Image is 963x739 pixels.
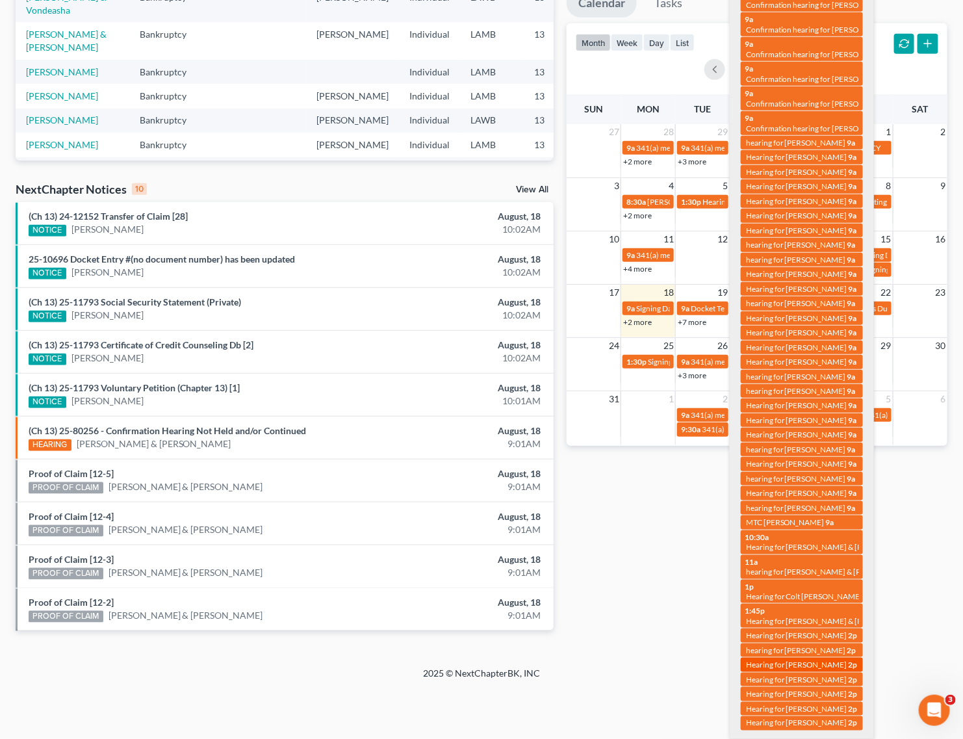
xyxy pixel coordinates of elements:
span: Hearing for [PERSON_NAME] [746,196,847,206]
div: PROOF OF CLAIM [29,482,103,494]
span: Hearing for [PERSON_NAME] [746,400,847,410]
div: August, 18 [379,424,541,437]
div: NOTICE [29,268,66,279]
span: 341(a) meeting for [PERSON_NAME] [636,250,762,260]
a: [PERSON_NAME] & [PERSON_NAME] [109,566,263,579]
span: 6 [940,391,947,407]
span: Mon [637,103,660,114]
span: Hearing for [PERSON_NAME] [746,718,847,728]
span: hearing for [PERSON_NAME] [746,503,846,513]
span: 9a [849,400,857,410]
span: hearing for [PERSON_NAME] [746,474,846,484]
span: Hearing for [PERSON_NAME] [746,357,847,367]
a: +2 more [623,157,652,166]
div: August, 18 [379,596,541,609]
div: 10:02AM [379,223,541,236]
span: 341(a) meeting for [PERSON_NAME] [691,357,816,367]
div: 10:02AM [379,266,541,279]
span: 341(a) meeting for [PERSON_NAME] [691,143,816,153]
a: [PERSON_NAME] [71,309,144,322]
span: hearing for [PERSON_NAME] [746,240,846,250]
div: NOTICE [29,225,66,237]
span: hearing for [PERSON_NAME] [746,445,846,454]
span: Confirmation hearing for [PERSON_NAME] [746,99,893,109]
div: 9:01AM [379,523,541,536]
span: 9a [826,517,834,527]
span: 9a [847,255,856,265]
span: 2p [849,660,858,669]
div: August, 18 [379,210,541,223]
span: 2 [722,391,730,407]
span: 2p [847,645,856,655]
span: 3 [945,695,956,705]
a: Proof of Claim [12-5] [29,468,114,479]
span: 31 [608,391,621,407]
span: 9a [847,503,856,513]
span: 9a [847,240,856,250]
span: 5 [722,178,730,194]
a: Proof of Claim [12-3] [29,554,114,565]
span: 26 [717,338,730,354]
a: (Ch 13) 24-12152 Transfer of Claim [28] [29,211,188,222]
a: +4 more [623,264,652,274]
div: August, 18 [379,253,541,266]
div: August, 18 [379,553,541,566]
td: Bankruptcy [129,157,211,181]
span: 9a [681,357,689,367]
td: [PERSON_NAME] [306,22,399,59]
span: hearing for [PERSON_NAME] [746,138,846,148]
span: 9a [847,138,856,148]
span: Hearing for [PERSON_NAME] [746,269,847,279]
button: month [576,34,611,51]
td: Individual [399,22,460,59]
a: Proof of Claim [12-4] [29,511,114,522]
span: 23 [934,285,947,300]
span: 9:30a [681,424,700,434]
a: (Ch 13) 25-80256 - Confirmation Hearing Not Held and/or Continued [29,425,306,436]
td: LAMB [460,84,524,108]
td: LAMB [460,157,524,181]
button: week [611,34,643,51]
span: 29 [880,338,893,354]
a: [PERSON_NAME] & [PERSON_NAME] [77,437,231,450]
td: [PERSON_NAME] [306,133,399,157]
span: 9a [745,113,753,123]
span: 28 [662,124,675,140]
span: 25 [662,338,675,354]
a: [PERSON_NAME] & [PERSON_NAME] [109,609,263,622]
a: +2 more [623,211,652,220]
a: Proof of Claim [12-2] [29,597,114,608]
div: 10:02AM [379,309,541,322]
div: August, 18 [379,339,541,352]
span: 15 [880,231,893,247]
button: list [670,34,695,51]
span: Confirmation hearing for [PERSON_NAME] [746,49,893,59]
span: 16 [934,231,947,247]
td: [PERSON_NAME] [306,109,399,133]
span: [PERSON_NAME] - Trial [647,197,728,207]
span: 8 [885,178,893,194]
td: Bankruptcy [129,84,211,108]
span: 9a [626,304,635,313]
span: 2p [849,630,858,640]
div: August, 18 [379,296,541,309]
span: Hearing for [PERSON_NAME] [746,630,847,640]
span: 9a [849,328,857,337]
a: +3 more [678,157,706,166]
td: Bankruptcy [129,22,211,59]
td: Bankruptcy [129,60,211,84]
span: Hearing for [PERSON_NAME] [746,152,847,162]
td: 13 [524,60,589,84]
a: [PERSON_NAME] [26,90,98,101]
div: NOTICE [29,311,66,322]
iframe: Intercom live chat [919,695,950,726]
a: (Ch 13) 25-11793 Certificate of Credit Counseling Db [2] [29,339,253,350]
span: 341(a) meeting for [PERSON_NAME] & [PERSON_NAME] [636,143,830,153]
span: Hearing for [PERSON_NAME] [746,284,847,294]
span: Hearing for [PERSON_NAME] & [PERSON_NAME] [746,542,916,552]
a: 25-10696 Docket Entry #(no document number) has been updated [29,253,295,265]
span: 9a [745,39,753,49]
div: PROOF OF CLAIM [29,525,103,537]
div: August, 18 [379,467,541,480]
span: 9a [847,445,856,454]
